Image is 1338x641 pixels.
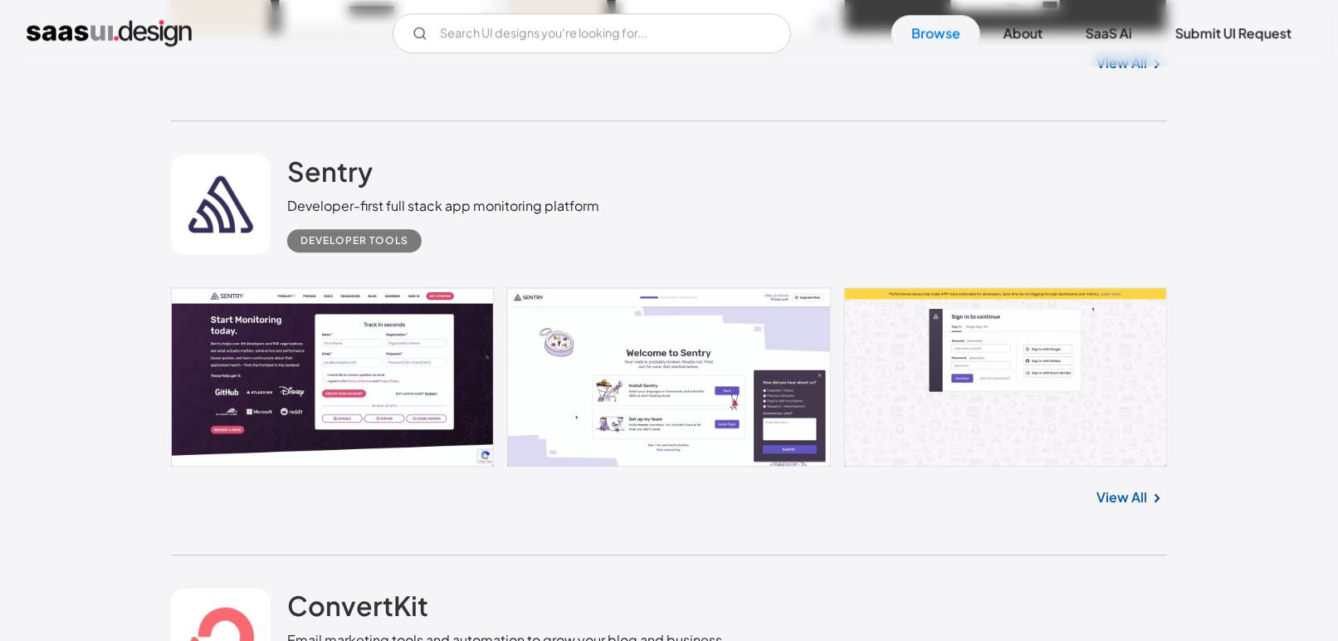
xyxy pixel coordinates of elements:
div: Developer-first full stack app monitoring platform [287,196,599,216]
input: Search UI designs you're looking for... [393,13,791,53]
a: About [984,15,1062,51]
form: Email Form [393,13,791,53]
a: ConvertKit [287,589,428,630]
a: Sentry [287,154,373,196]
a: View All [1096,487,1147,507]
div: Developer tools [300,231,408,251]
h2: Sentry [287,154,373,188]
a: Browse [891,15,980,51]
h2: ConvertKit [287,589,428,622]
a: home [27,20,192,46]
a: Submit UI Request [1155,15,1311,51]
a: SaaS Ai [1066,15,1152,51]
